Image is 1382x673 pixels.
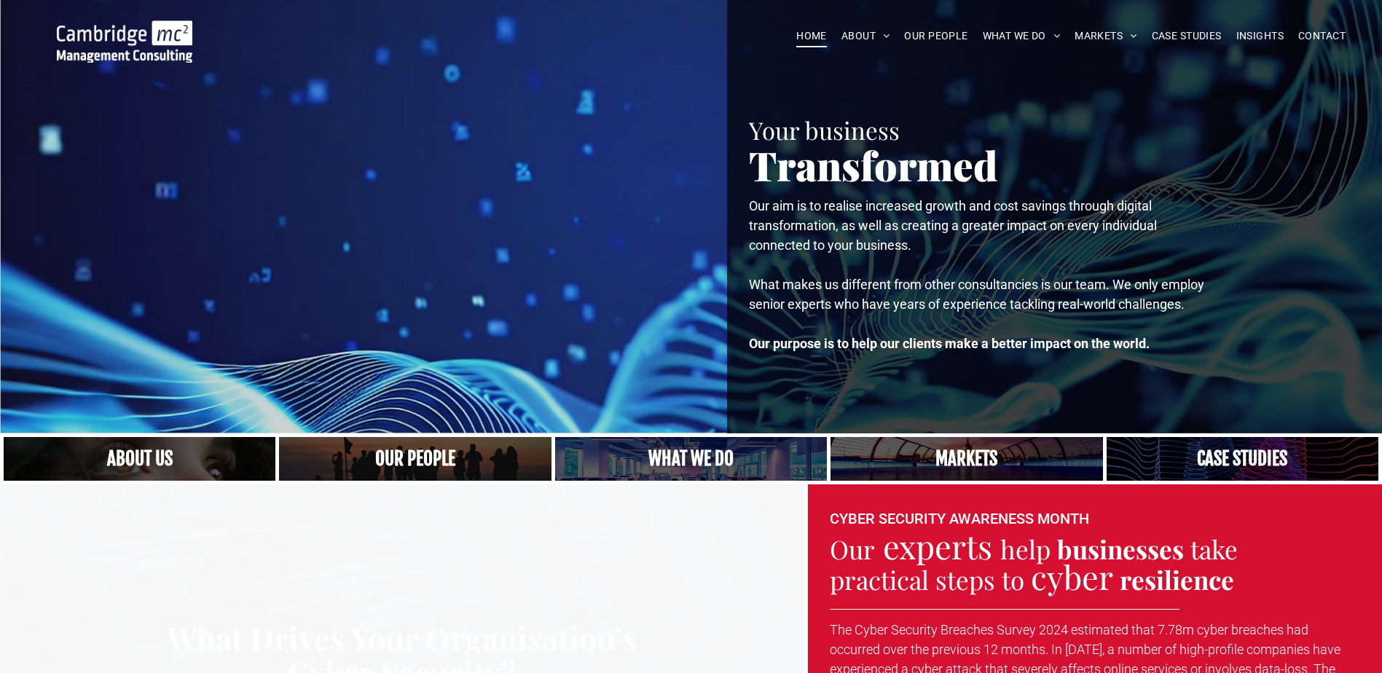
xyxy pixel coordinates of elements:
a: OUR PEOPLE [897,25,975,47]
a: CONTACT [1291,25,1353,47]
a: CASE STUDIES [1145,25,1229,47]
span: help [1000,532,1051,566]
strong: Our purpose is to help our clients make a better impact on the world. [749,336,1150,351]
span: take practical steps to [830,532,1238,597]
strong: businesses [1057,532,1184,566]
a: ABOUT [834,25,898,47]
a: CASE STUDIES | See an Overview of All Our Case Studies | Cambridge Management Consulting [1107,437,1378,481]
span: Transformed [749,138,998,192]
a: HOME [789,25,834,47]
span: experts [883,524,992,567]
a: Close up of woman's face, centered on her eyes [4,437,275,481]
span: Our [830,532,875,566]
span: What makes us different from other consultancies is our team. We only employ senior experts who h... [749,277,1204,312]
strong: resilience [1120,562,1234,597]
a: Our Markets | Cambridge Management Consulting [831,437,1102,481]
a: MARKETS [1067,25,1144,47]
span: Your business [749,114,900,146]
font: CYBER SECURITY AWARENESS MONTH [830,510,1089,527]
span: Our aim is to realise increased growth and cost savings through digital transformation, as well a... [749,198,1157,253]
img: Go to Homepage [57,20,192,63]
a: A crowd in silhouette at sunset, on a rise or lookout point [279,437,551,481]
a: A yoga teacher lifting his whole body off the ground in the peacock pose [555,437,827,481]
a: Your Business Transformed | Cambridge Management Consulting [57,23,192,38]
span: cyber [1031,554,1113,598]
a: WHAT WE DO [975,25,1068,47]
a: INSIGHTS [1229,25,1291,47]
